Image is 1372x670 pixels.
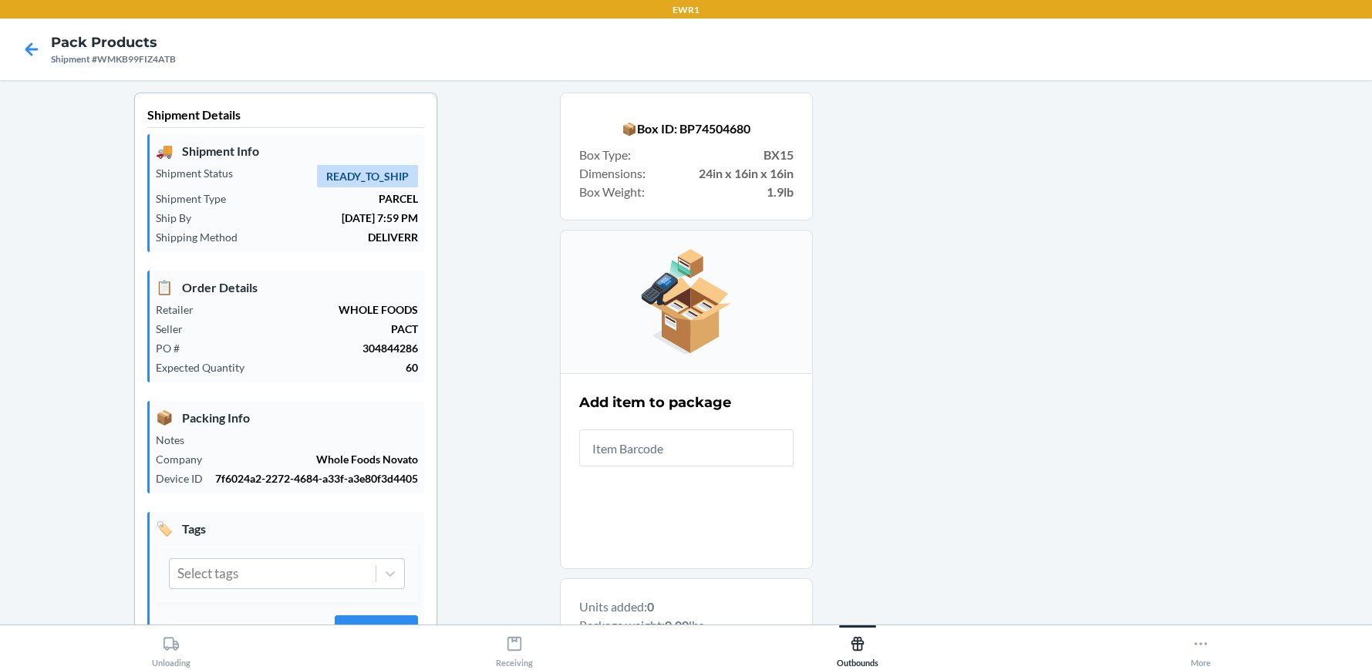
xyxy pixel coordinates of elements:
p: Seller [156,321,195,337]
p: Company [156,451,214,467]
button: More [1029,625,1372,668]
p: 7f6024a2-2272-4684-a33f-a3e80f3d4405 [215,470,418,487]
p: Shipment Status [156,165,245,181]
p: 304844286 [192,340,418,356]
p: Package weight: lbs [579,616,794,635]
p: Tags [156,518,418,539]
span: 📦 [156,407,173,428]
p: Whole Foods Novato [214,451,418,467]
div: Select tags [177,564,238,584]
p: Notes [156,432,197,448]
button: Receiving [343,625,686,668]
strong: BX15 [764,146,794,164]
input: Item Barcode [579,429,794,466]
p: PARCEL [238,190,418,207]
span: 🚚 [156,140,173,161]
span: Box Type : [579,146,631,164]
p: DELIVERR [250,229,418,245]
strong: 24in x 16in x 16in [699,164,794,183]
span: Dimensions : [579,164,646,183]
p: WHOLE FOODS [206,301,418,318]
p: Expected Quantity [156,359,257,375]
p: Packing Info [156,407,418,428]
p: Ship By [156,210,204,226]
button: Outbounds [686,625,1030,668]
span: 🏷️ [156,518,173,539]
b: 0.00 [665,618,689,632]
h2: Add item to package [579,392,731,412]
p: 60 [257,359,418,375]
strong: 1.9lb [767,183,794,201]
div: Shipment #WMKB99FIZ4ATB [51,52,176,66]
p: 📦 Box ID: BP74504680 [579,120,794,138]
p: Shipment Type [156,190,238,207]
div: Unloading [152,629,190,668]
div: Receiving [496,629,533,668]
p: PACT [195,321,418,337]
p: Device ID [156,470,215,487]
p: PO # [156,340,192,356]
p: Shipment Info [156,140,418,161]
p: EWR1 [673,3,699,17]
p: Shipment Details [147,106,424,128]
span: 📋 [156,277,173,298]
p: Shipping Method [156,229,250,245]
button: Submit Tags [335,615,418,652]
h4: Pack Products [51,32,176,52]
p: Units added: [579,598,794,616]
div: More [1191,629,1211,668]
p: [DATE] 7:59 PM [204,210,418,226]
p: Retailer [156,301,206,318]
span: Box Weight : [579,183,645,201]
p: Order Details [156,277,418,298]
span: READY_TO_SHIP [317,165,418,187]
b: 0 [647,599,654,614]
div: Outbounds [837,629,878,668]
